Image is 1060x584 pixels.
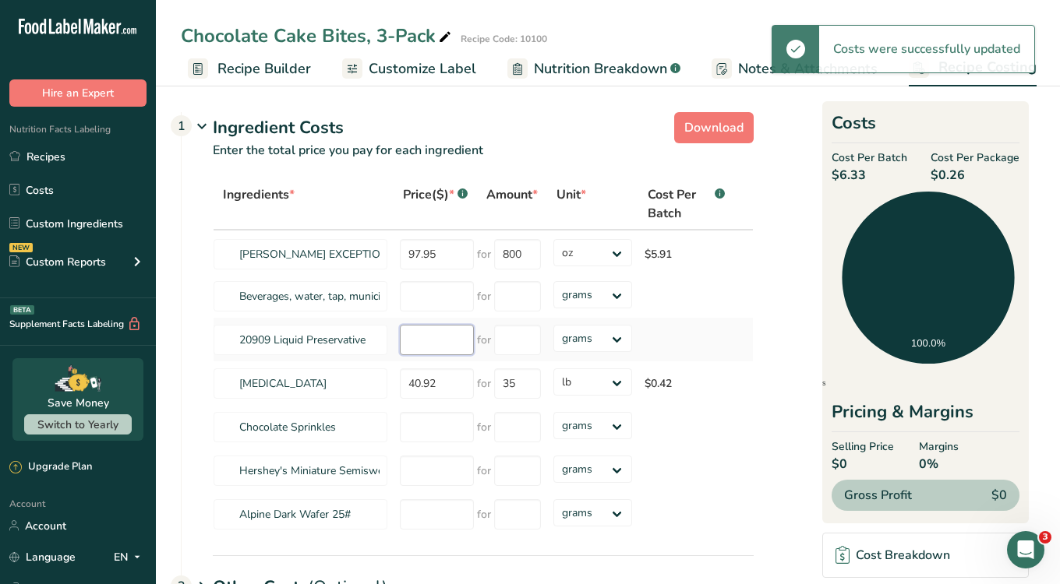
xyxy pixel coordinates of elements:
span: Amount [486,185,538,204]
div: Save Money [48,395,109,411]
span: Recipe Builder [217,58,311,79]
div: Pricing & Margins [832,399,1019,432]
span: Ingredients [779,379,826,387]
span: $0.26 [931,166,1019,185]
p: Enter the total price you pay for each ingredient [182,141,754,178]
a: Nutrition Breakdown [507,51,680,86]
span: for [477,463,491,479]
span: Customize Label [369,58,476,79]
span: $6.33 [832,166,907,185]
a: Customize Label [342,51,476,86]
span: Margins [919,438,959,455]
div: Custom Reports [9,254,106,270]
span: Cost Per Batch [832,150,907,166]
div: 1 [171,115,192,136]
a: Notes & Attachments [712,51,878,86]
span: 3 [1039,531,1051,544]
div: EN [114,547,147,566]
div: Recipe Code: 10100 [461,32,547,46]
td: $0.42 [638,361,734,405]
span: for [477,246,491,262]
span: Gross Profit [844,486,912,505]
span: $0 [991,486,1007,505]
div: NEW [9,243,33,252]
span: Nutrition Breakdown [534,58,667,79]
span: for [477,506,491,522]
div: Costs were successfully updated [819,26,1034,72]
a: Recipe Builder [188,51,311,86]
a: Cost Breakdown [822,533,1029,578]
span: Switch to Yearly [37,417,118,432]
button: Download [674,112,754,143]
iframe: Intercom live chat [1007,531,1044,568]
td: $5.91 [638,230,734,274]
div: Cost Breakdown [836,546,950,565]
a: Language [9,544,76,571]
span: for [477,419,491,435]
div: BETA [10,305,34,315]
span: Cost Per Batch [648,185,712,223]
span: 0% [919,455,959,473]
span: for [477,332,491,348]
span: $0 [832,455,894,473]
span: for [477,375,491,392]
span: Ingredients [223,185,295,204]
span: for [477,288,491,304]
span: Notes & Attachments [738,58,878,79]
div: Price($) [403,185,468,204]
span: Unit [556,185,586,204]
div: Upgrade Plan [9,459,92,475]
button: Switch to Yearly [24,414,132,434]
span: Cost Per Package [931,150,1019,166]
h2: Costs [832,111,1019,143]
div: Chocolate Cake Bites, 3-Pack [181,22,454,50]
div: Ingredient Costs [213,115,754,141]
button: Hire an Expert [9,79,147,107]
span: Selling Price [832,438,894,455]
span: Download [684,118,744,137]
